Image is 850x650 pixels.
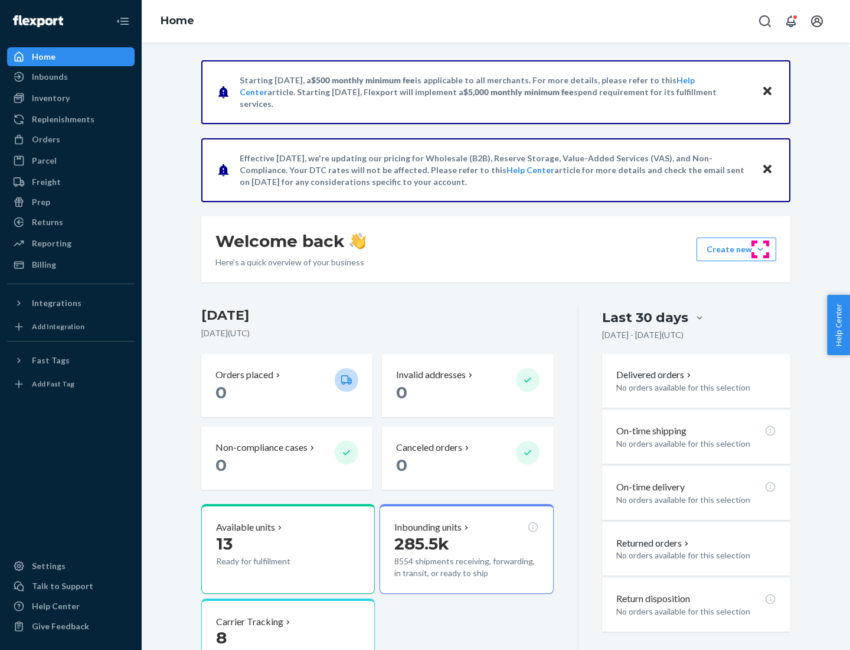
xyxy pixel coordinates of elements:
[32,321,84,331] div: Add Integration
[7,317,135,336] a: Add Integration
[7,255,135,274] a: Billing
[32,176,61,188] div: Freight
[394,555,538,579] p: 8554 shipments receiving, forwarding, in transit, or ready to ship
[616,368,694,382] button: Delivered orders
[7,67,135,86] a: Inbounds
[602,329,684,341] p: [DATE] - [DATE] ( UTC )
[7,557,135,576] a: Settings
[32,600,80,612] div: Help Center
[215,455,227,475] span: 0
[7,89,135,108] a: Inventory
[216,628,227,648] span: 8
[380,504,553,594] button: Inbounding units285.5k8554 shipments receiving, forwarding, in transit, or ready to ship
[32,560,66,572] div: Settings
[616,550,776,561] p: No orders available for this selection
[215,441,308,454] p: Non-compliance cases
[32,134,60,145] div: Orders
[32,155,57,167] div: Parcel
[201,327,554,339] p: [DATE] ( UTC )
[7,173,135,191] a: Freight
[805,9,829,33] button: Open account menu
[216,555,325,567] p: Ready for fulfillment
[7,294,135,313] button: Integrations
[7,151,135,170] a: Parcel
[161,14,194,27] a: Home
[779,9,803,33] button: Open notifications
[616,438,776,450] p: No orders available for this selection
[201,306,554,325] h3: [DATE]
[32,113,94,125] div: Replenishments
[32,620,89,632] div: Give Feedback
[13,15,63,27] img: Flexport logo
[616,494,776,506] p: No orders available for this selection
[240,152,750,188] p: Effective [DATE], we're updating our pricing for Wholesale (B2B), Reserve Storage, Value-Added Se...
[216,534,233,554] span: 13
[32,259,56,271] div: Billing
[616,537,691,550] button: Returned orders
[216,521,275,534] p: Available units
[32,297,81,309] div: Integrations
[616,424,686,438] p: On-time shipping
[240,74,750,110] p: Starting [DATE], a is applicable to all merchants. For more details, please refer to this article...
[151,4,204,38] ol: breadcrumbs
[760,161,775,178] button: Close
[311,75,415,85] span: $500 monthly minimum fee
[7,130,135,149] a: Orders
[215,368,273,382] p: Orders placed
[32,580,93,592] div: Talk to Support
[216,615,283,629] p: Carrier Tracking
[396,455,407,475] span: 0
[463,87,574,97] span: $5,000 monthly minimum fee
[7,47,135,66] a: Home
[215,256,366,268] p: Here’s a quick overview of your business
[32,379,74,389] div: Add Fast Tag
[32,196,50,208] div: Prep
[382,354,553,417] button: Invalid addresses 0
[32,238,71,249] div: Reporting
[7,375,135,394] a: Add Fast Tag
[7,577,135,596] a: Talk to Support
[111,9,135,33] button: Close Navigation
[32,71,68,83] div: Inbounds
[7,617,135,636] button: Give Feedback
[32,355,70,366] div: Fast Tags
[215,382,227,402] span: 0
[616,592,690,606] p: Return disposition
[616,382,776,394] p: No orders available for this selection
[7,213,135,232] a: Returns
[7,234,135,253] a: Reporting
[760,83,775,100] button: Close
[753,9,777,33] button: Open Search Box
[7,597,135,616] a: Help Center
[382,427,553,490] button: Canceled orders 0
[396,368,466,382] p: Invalid addresses
[616,480,685,494] p: On-time delivery
[602,308,688,327] div: Last 30 days
[506,165,554,175] a: Help Center
[32,216,63,228] div: Returns
[215,230,366,252] h1: Welcome back
[396,441,462,454] p: Canceled orders
[616,606,776,617] p: No orders available for this selection
[394,521,462,534] p: Inbounding units
[349,233,366,249] img: hand-wave emoji
[32,51,55,63] div: Home
[396,382,407,402] span: 0
[394,534,449,554] span: 285.5k
[201,504,375,594] button: Available units13Ready for fulfillment
[201,354,372,417] button: Orders placed 0
[201,427,372,490] button: Non-compliance cases 0
[7,110,135,129] a: Replenishments
[827,295,850,355] button: Help Center
[7,193,135,212] a: Prep
[7,351,135,370] button: Fast Tags
[32,92,70,104] div: Inventory
[697,238,776,261] button: Create new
